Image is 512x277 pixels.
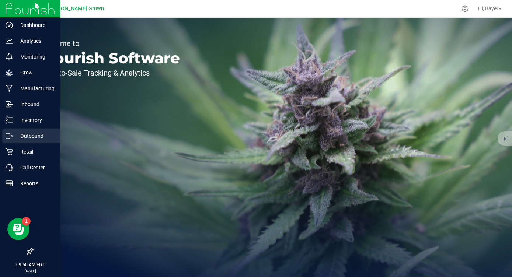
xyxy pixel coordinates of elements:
inline-svg: Analytics [6,37,13,45]
inline-svg: Monitoring [6,53,13,60]
p: Dashboard [13,21,57,29]
inline-svg: Reports [6,180,13,187]
inline-svg: Retail [6,148,13,155]
inline-svg: Manufacturing [6,85,13,92]
p: Retail [13,147,57,156]
p: [DATE] [3,268,57,274]
inline-svg: Call Center [6,164,13,171]
span: Hi, Baye! [478,6,498,11]
p: Inventory [13,116,57,125]
inline-svg: Dashboard [6,21,13,29]
p: Seed-to-Sale Tracking & Analytics [40,69,180,77]
inline-svg: Inbound [6,101,13,108]
p: Flourish Software [40,51,180,66]
p: 09:50 AM EDT [3,262,57,268]
p: Analytics [13,36,57,45]
p: Reports [13,179,57,188]
p: Outbound [13,132,57,140]
p: Manufacturing [13,84,57,93]
inline-svg: Grow [6,69,13,76]
p: Monitoring [13,52,57,61]
inline-svg: Outbound [6,132,13,140]
iframe: Resource center unread badge [22,217,31,226]
span: [PERSON_NAME] Grown [46,6,104,12]
iframe: Resource center [7,218,29,240]
p: Inbound [13,100,57,109]
p: Welcome to [40,40,180,47]
p: Call Center [13,163,57,172]
p: Grow [13,68,57,77]
div: Manage settings [460,5,470,12]
inline-svg: Inventory [6,116,13,124]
